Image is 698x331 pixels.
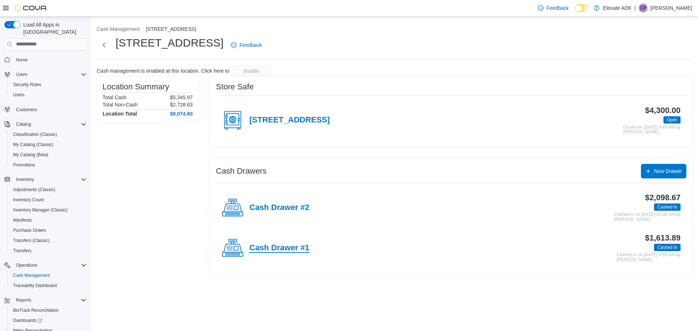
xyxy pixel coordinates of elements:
button: Reports [13,296,34,304]
h6: Total Non-Cash [103,102,138,108]
a: Dashboards [7,315,89,326]
p: Cash management is enabled at this location. Click here to [97,68,229,74]
button: Inventory [13,175,37,184]
input: Dark Mode [575,4,590,12]
span: Users [13,92,24,98]
span: Open [663,116,681,124]
a: Feedback [228,38,265,52]
span: Inventory Count [13,197,44,203]
a: Promotions [10,161,38,169]
button: Operations [13,261,40,270]
a: Traceabilty Dashboard [10,281,60,290]
span: Inventory Count [10,195,87,204]
button: Users [13,70,30,79]
span: Inventory [13,175,87,184]
span: Security Roles [10,80,87,89]
button: Catalog [13,120,34,129]
span: Traceabilty Dashboard [10,281,87,290]
span: My Catalog (Classic) [10,140,87,149]
button: [STREET_ADDRESS] [146,26,196,32]
button: BioTrack Reconciliation [7,305,89,315]
span: New Drawer [654,167,682,175]
a: Feedback [535,1,571,15]
button: Home [1,55,89,65]
span: My Catalog (Beta) [13,152,48,158]
span: Cashed In [657,204,677,210]
span: Traceabilty Dashboard [13,283,57,288]
button: New Drawer [641,164,686,178]
span: Customers [16,107,37,113]
button: Transfers (Classic) [7,235,89,246]
h4: Cash Drawer #2 [249,203,309,213]
p: Elevate ADK [603,4,632,12]
button: Inventory [1,174,89,185]
a: Transfers [10,246,34,255]
span: disable [243,67,259,74]
a: Home [13,56,31,64]
button: Reports [1,295,89,305]
span: Cash Management [13,273,50,278]
a: Cash Management [10,271,53,280]
a: My Catalog (Classic) [10,140,56,149]
h3: Location Summary [103,82,169,91]
span: Inventory [16,177,34,182]
span: Purchase Orders [13,227,46,233]
button: My Catalog (Beta) [7,150,89,160]
h4: $8,074.60 [170,111,193,117]
span: Classification (Classic) [10,130,87,139]
span: Open [667,117,677,123]
p: Cashed In on [DATE] 9:59 AM by [PERSON_NAME] [617,253,681,262]
h6: Total Cash [103,94,127,100]
a: Inventory Count [10,195,47,204]
span: Home [13,55,87,64]
button: Promotions [7,160,89,170]
span: Users [13,70,87,79]
span: Feedback [240,41,262,49]
a: Dashboards [10,316,45,325]
h3: Store Safe [216,82,254,91]
h3: $2,098.67 [645,193,681,202]
a: Users [10,90,27,99]
button: My Catalog (Classic) [7,140,89,150]
span: Users [10,90,87,99]
h3: $1,613.89 [645,234,681,242]
h3: $4,300.00 [645,106,681,115]
p: [PERSON_NAME] [650,4,692,12]
button: Users [1,69,89,80]
span: Transfers (Classic) [13,238,49,243]
button: Classification (Classic) [7,129,89,140]
span: Operations [13,261,87,270]
h1: [STREET_ADDRESS] [116,36,224,50]
span: Adjustments (Classic) [10,185,87,194]
button: Operations [1,260,89,270]
button: Adjustments (Classic) [7,185,89,195]
a: My Catalog (Beta) [10,150,51,159]
a: Manifests [10,216,35,225]
a: Adjustments (Classic) [10,185,58,194]
span: Purchase Orders [10,226,87,235]
span: Transfers [13,248,31,254]
span: My Catalog (Classic) [13,142,53,148]
span: Manifests [10,216,87,225]
button: Catalog [1,119,89,129]
button: Next [97,38,111,52]
span: Reports [13,296,87,304]
span: Transfers (Classic) [10,236,87,245]
span: Security Roles [13,82,41,88]
span: Promotions [10,161,87,169]
a: Classification (Classic) [10,130,60,139]
span: My Catalog (Beta) [10,150,87,159]
a: Security Roles [10,80,44,89]
a: Customers [13,105,40,114]
h4: Cash Drawer #1 [249,243,309,253]
p: Closed on [DATE] 9:45 AM by [PERSON_NAME] [623,125,681,135]
span: Inventory Manager (Classic) [10,206,87,214]
span: Customers [13,105,87,114]
span: Home [16,57,28,63]
p: $5,345.97 [170,94,193,100]
nav: An example of EuiBreadcrumbs [97,25,692,34]
h4: [STREET_ADDRESS] [249,116,330,125]
h4: Location Total [103,111,137,117]
span: Promotions [13,162,35,168]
